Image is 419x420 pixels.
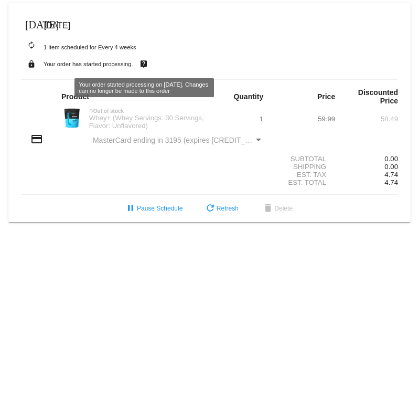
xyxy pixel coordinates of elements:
[196,199,247,218] button: Refresh
[272,171,335,178] div: Est. Tax
[358,88,398,105] strong: Discounted Price
[384,163,398,171] span: 0.00
[272,178,335,186] div: Est. Total
[124,205,182,212] span: Pause Schedule
[272,115,335,123] div: 59.99
[272,155,335,163] div: Subtotal
[384,178,398,186] span: 4.74
[30,133,43,145] mat-icon: credit_card
[260,115,263,123] span: 1
[124,203,137,215] mat-icon: pause
[84,114,210,130] div: Whey+ (Whey Servings: 30 Servings, Flavor: Unflavored)
[204,205,239,212] span: Refresh
[384,171,398,178] span: 4.74
[93,136,293,144] span: MasterCard ending in 3195 (expires [CREDIT_CARD_DATA])
[25,17,38,30] mat-icon: [DATE]
[317,92,335,101] strong: Price
[84,108,210,114] div: Out of stock
[137,57,150,71] mat-icon: live_help
[233,92,263,101] strong: Quantity
[93,136,263,144] mat-select: Payment Method
[204,203,217,215] mat-icon: refresh
[21,44,136,50] small: 1 item scheduled for Every 4 weeks
[262,205,293,212] span: Delete
[335,115,398,123] div: 58.49
[116,199,191,218] button: Pause Schedule
[25,57,38,71] mat-icon: lock
[61,92,89,101] strong: Product
[262,203,274,215] mat-icon: delete
[89,109,93,113] mat-icon: not_interested
[25,39,38,52] mat-icon: autorenew
[44,61,133,67] small: Your order has started processing.
[335,155,398,163] div: 0.00
[272,163,335,171] div: Shipping
[61,108,82,129] img: Image-1-Carousel-Whey-2lb-Unflavored-no-badge-Transp.png
[253,199,301,218] button: Delete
